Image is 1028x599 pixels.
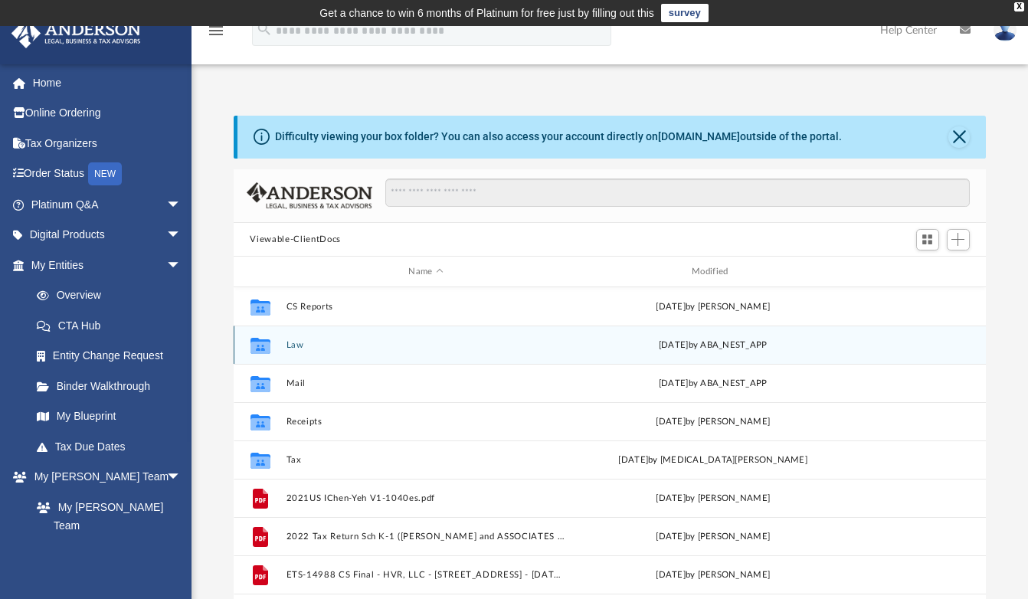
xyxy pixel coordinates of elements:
div: Modified [572,265,853,279]
button: Tax [286,455,566,465]
button: Receipts [286,417,566,427]
button: CS Reports [286,302,566,312]
a: Tax Due Dates [21,431,205,462]
div: close [1014,2,1024,11]
img: User Pic [994,19,1017,41]
a: Platinum Q&Aarrow_drop_down [11,189,205,220]
a: Digital Productsarrow_drop_down [11,220,205,250]
div: id [240,265,278,279]
button: ETS-14988 CS Final - HVR, LLC - [STREET_ADDRESS] - [DATE].pdf [286,570,566,580]
a: My Blueprint [21,401,197,432]
button: Close [948,126,970,148]
a: [DOMAIN_NAME] [658,130,740,142]
div: NEW [88,162,122,185]
i: search [256,21,273,38]
a: Order StatusNEW [11,159,205,190]
button: Add [947,229,970,250]
div: [DATE] by [PERSON_NAME] [572,300,853,314]
a: My [PERSON_NAME] Teamarrow_drop_down [11,462,197,493]
input: Search files and folders [385,178,969,208]
div: [DATE] by [PERSON_NAME] [572,530,853,544]
span: arrow_drop_down [166,220,197,251]
i: menu [207,21,225,40]
a: CTA Hub [21,310,205,341]
a: Home [11,67,205,98]
a: Tax Organizers [11,128,205,159]
div: [DATE] by ABA_NEST_APP [572,377,853,391]
div: Difficulty viewing your box folder? You can also access your account directly on outside of the p... [275,129,842,145]
div: Get a chance to win 6 months of Platinum for free just by filling out this [319,4,654,22]
div: Name [285,265,565,279]
span: [DATE] [618,456,648,464]
a: Overview [21,280,205,311]
a: My [PERSON_NAME] Team [21,492,189,541]
div: [DATE] by [PERSON_NAME] [572,492,853,506]
a: [PERSON_NAME] System [21,541,197,590]
a: Entity Change Request [21,341,205,372]
a: My Entitiesarrow_drop_down [11,250,205,280]
div: id [859,265,967,279]
div: [DATE] by [PERSON_NAME] [572,568,853,582]
a: Binder Walkthrough [21,371,205,401]
button: Switch to Grid View [916,229,939,250]
div: [DATE] by ABA_NEST_APP [572,339,853,352]
span: arrow_drop_down [166,462,197,493]
a: survey [661,4,709,22]
div: by [MEDICAL_DATA][PERSON_NAME] [572,453,853,467]
a: menu [207,29,225,40]
button: Viewable-ClientDocs [250,233,340,247]
button: Mail [286,378,566,388]
img: Anderson Advisors Platinum Portal [7,18,146,48]
button: 2022 Tax Return Sch K-1 ([PERSON_NAME] and ASSOCIATES PA)[55985].pdf [286,532,566,542]
span: arrow_drop_down [166,189,197,221]
span: arrow_drop_down [166,250,197,281]
a: Online Ordering [11,98,205,129]
div: [DATE] by [PERSON_NAME] [572,415,853,429]
button: Law [286,340,566,350]
button: 2021US IChen-Yeh V1-1040es.pdf [286,493,566,503]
